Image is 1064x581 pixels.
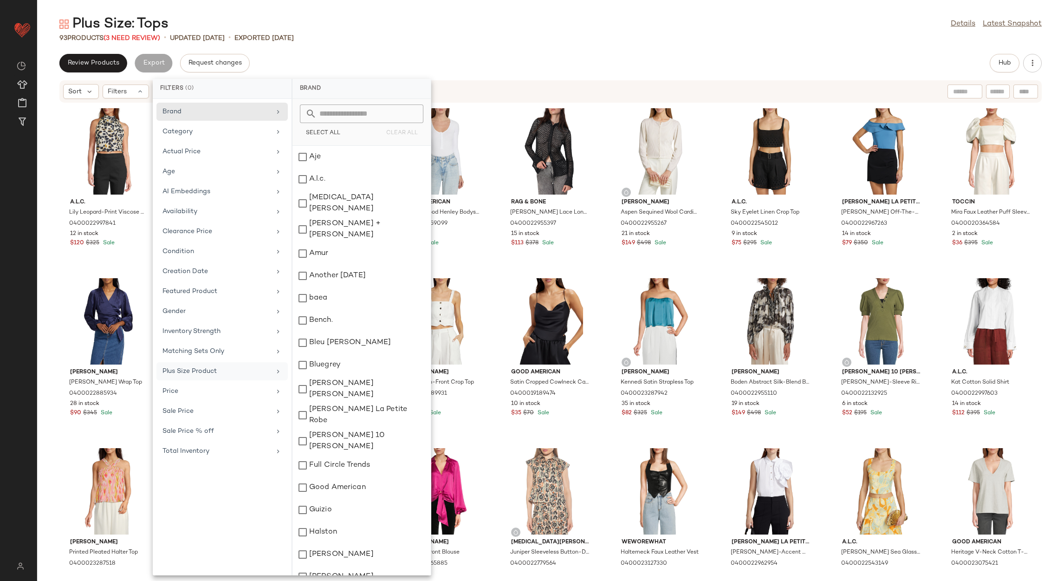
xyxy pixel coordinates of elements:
span: 0400022132925 [841,390,887,398]
span: 0400020364584 [951,220,1000,228]
span: [PERSON_NAME] La Petite Robe [842,198,921,207]
span: Select All [305,130,340,137]
span: • [164,33,166,44]
span: Juniper Sleeveless Button-Down Shirt [510,548,589,557]
div: Age [162,167,271,176]
span: A.l.c. [952,368,1031,377]
p: Exported [DATE] [234,33,294,43]
span: Toccin [952,198,1031,207]
span: rag & bone [511,198,590,207]
div: Category [162,127,271,137]
span: [PERSON_NAME]-Sleeve Rib-Knit Top [841,379,920,387]
span: Printed Pleated Halter Top [69,548,138,557]
span: 0400022967263 [841,220,887,228]
img: svg%3e [513,529,519,535]
span: $395 [964,239,978,248]
span: Sale [870,240,883,246]
span: 15 in stock [511,230,539,238]
button: Hub [990,54,1019,72]
span: Sale [980,240,993,246]
img: svg%3e [844,359,850,365]
span: 0400022545012 [731,220,778,228]
span: Sale [540,240,554,246]
span: Sky Eyelet Linen Crop Top [731,209,799,217]
span: Good American [401,198,480,207]
span: The Feel Good Henley Bodysuit [400,209,479,217]
span: Sale [653,240,666,246]
span: 0400022543149 [841,560,888,568]
span: 9 in stock [732,230,757,238]
span: Kat Cotton Solid Shirt [951,379,1009,387]
span: 12 in stock [70,230,98,238]
span: [PERSON_NAME] La Petite Robe [732,538,811,547]
img: 0400022955397_BLACK [504,108,597,195]
div: Brand [292,79,431,99]
span: Filters [108,87,127,97]
div: Sale Price % off [162,426,271,436]
span: $149 [732,409,745,418]
img: svg%3e [623,359,629,365]
img: 0400023287518_PINKTULIPMULTI [63,448,156,535]
span: $498 [747,409,761,418]
span: $120 [70,239,84,248]
span: [PERSON_NAME] [70,368,149,377]
span: $79 [842,239,852,248]
span: Lily Leopard-Print Viscose Crop Top [69,209,148,217]
span: 28 in stock [70,400,99,408]
span: Request changes [188,59,242,67]
span: $395 [967,409,980,418]
span: $90 [70,409,81,418]
div: Matching Sets Only [162,346,271,356]
div: Price [162,386,271,396]
button: Request changes [180,54,250,72]
span: [PERSON_NAME] 10 [PERSON_NAME] [842,368,921,377]
span: Sale [536,410,549,416]
div: Gender [162,307,271,316]
span: 0400023127330 [621,560,667,568]
span: [PERSON_NAME] [622,198,701,207]
span: [PERSON_NAME] Off-The-Shoulder Top [841,209,920,217]
span: $498 [637,239,651,248]
span: Halterneck Faux Leather Vest [621,548,699,557]
span: $295 [743,239,757,248]
span: WeWoreWhat [622,538,701,547]
img: 0400023287942_WESTERNBLUE [614,278,708,365]
span: $82 [622,409,632,418]
span: $345 [83,409,97,418]
div: Creation Date [162,267,271,276]
span: [PERSON_NAME] Wrap Top [69,379,142,387]
img: 0400022132925_OLIVE [835,278,928,365]
button: Select All [300,127,346,140]
img: 0400022779564_BEIGEMULTICOLOR [504,448,597,535]
span: 21 in stock [622,230,650,238]
p: updated [DATE] [170,33,225,43]
div: Products [59,33,160,43]
img: 0400022997603_WHITE [945,278,1038,365]
span: 0400022962954 [731,560,778,568]
span: Boden Abstract Silk-Blend Blouse [731,379,810,387]
span: Aspen Sequined Wool Cardigan [621,209,700,217]
img: svg%3e [17,61,26,71]
img: heart_red.DM2ytmEG.svg [13,20,32,39]
div: Condition [162,247,271,256]
div: Featured Product [162,287,271,296]
span: 6 in stock [842,400,868,408]
img: 0400023075421_HEATHERGREY [945,448,1038,535]
span: 93 [59,35,67,42]
span: [PERSON_NAME] Sea Glass Crop Top [841,548,920,557]
img: 0400019189474_BLACK [504,278,597,365]
span: $75 [732,239,741,248]
div: Sale Price [162,406,271,416]
div: Plus Size: Tops [59,15,169,33]
span: Sale [99,410,112,416]
img: 0400022543149_CUMINSEAGLASS [835,448,928,535]
span: [PERSON_NAME] [622,368,701,377]
img: 0400022962954_BIANCO [724,448,818,535]
span: $112 [952,409,965,418]
span: A.l.c. [842,538,921,547]
span: [PERSON_NAME] [401,368,480,377]
span: 2 in stock [952,230,978,238]
span: Heritage V-Neck Cotton T-Shirt [951,548,1030,557]
span: $378 [526,239,538,248]
span: 0400022779564 [510,560,556,568]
